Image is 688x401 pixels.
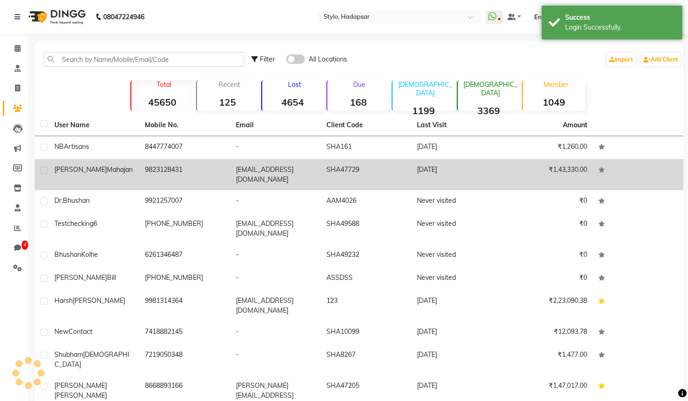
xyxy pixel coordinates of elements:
td: 7219050348 [139,344,230,375]
td: [PHONE_NUMBER] [139,213,230,244]
td: ₹0 [502,213,592,244]
td: - [230,344,321,375]
span: New [54,327,68,336]
span: [DEMOGRAPHIC_DATA] [54,350,129,369]
td: [DATE] [411,136,502,159]
span: All Locations [309,54,347,64]
span: Kolhe [81,250,98,259]
span: Dr. [54,196,63,205]
td: Never visited [411,244,502,267]
td: 6261346487 [139,244,230,267]
span: checking6 [67,219,97,228]
strong: 1199 [393,105,454,116]
td: ASSDSS [321,267,411,290]
td: SHA47729 [321,159,411,190]
td: SHA161 [321,136,411,159]
span: Shubham [54,350,83,359]
div: Login Successfully. [565,23,675,32]
strong: 45650 [131,96,193,108]
strong: 125 [197,96,258,108]
th: Last Visit [411,115,502,136]
span: Filter [260,55,275,63]
td: 9921257007 [139,190,230,213]
img: logo [24,4,88,30]
td: 123 [321,290,411,321]
td: SHA49232 [321,244,411,267]
a: 4 [3,240,25,256]
td: 8447774007 [139,136,230,159]
td: ₹1,477.00 [502,344,592,375]
td: [DATE] [411,159,502,190]
a: Add Client [641,53,680,66]
span: bill [107,273,116,282]
td: SHA8267 [321,344,411,375]
td: - [230,190,321,213]
td: 9981314364 [139,290,230,321]
td: ₹0 [502,267,592,290]
b: 08047224946 [103,4,144,30]
span: Artisans [64,142,89,151]
td: SHA49588 [321,213,411,244]
td: AAM4026 [321,190,411,213]
p: Member [527,80,584,89]
th: Client Code [321,115,411,136]
td: [EMAIL_ADDRESS][DOMAIN_NAME] [230,159,321,190]
td: [DATE] [411,321,502,344]
p: Due [329,80,389,89]
span: bhushan [63,196,90,205]
span: 4 [22,240,28,250]
span: test [54,219,67,228]
strong: 4654 [262,96,324,108]
strong: 168 [327,96,389,108]
th: Email [230,115,321,136]
span: [PERSON_NAME] [54,165,107,174]
input: Search by Name/Mobile/Email/Code [44,52,244,67]
strong: 3369 [458,105,519,116]
p: Lost [266,80,324,89]
td: ₹1,43,330.00 [502,159,592,190]
td: ₹0 [502,190,592,213]
td: Never visited [411,267,502,290]
td: - [230,136,321,159]
span: [PERSON_NAME] [54,273,107,282]
td: - [230,267,321,290]
td: - [230,321,321,344]
td: [EMAIL_ADDRESS][DOMAIN_NAME] [230,213,321,244]
td: 9823128431 [139,159,230,190]
td: [DATE] [411,290,502,321]
p: Recent [201,80,258,89]
span: Bhushan [54,250,81,259]
td: [DATE] [411,344,502,375]
p: Total [135,80,193,89]
td: - [230,244,321,267]
span: mahajan [107,165,133,174]
td: ₹12,093.78 [502,321,592,344]
td: 7418882145 [139,321,230,344]
td: [EMAIL_ADDRESS][DOMAIN_NAME] [230,290,321,321]
strong: 1049 [523,96,584,108]
p: [DEMOGRAPHIC_DATA] [461,80,519,97]
td: Never visited [411,213,502,244]
td: ₹1,260.00 [502,136,592,159]
td: ₹0 [502,244,592,267]
td: ₹2,23,090.38 [502,290,592,321]
span: [PERSON_NAME] [54,391,107,400]
th: Mobile No. [139,115,230,136]
p: [DEMOGRAPHIC_DATA] [396,80,454,97]
span: [PERSON_NAME] [54,381,107,390]
span: Harsh [54,296,73,305]
td: [PHONE_NUMBER] [139,267,230,290]
span: NB [54,142,64,151]
th: Amount [557,115,593,136]
th: User Name [49,115,139,136]
a: Import [607,53,635,66]
td: Never visited [411,190,502,213]
div: Success [565,13,675,23]
span: Contact [68,327,92,336]
span: [PERSON_NAME] [73,296,125,305]
td: SHA10099 [321,321,411,344]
